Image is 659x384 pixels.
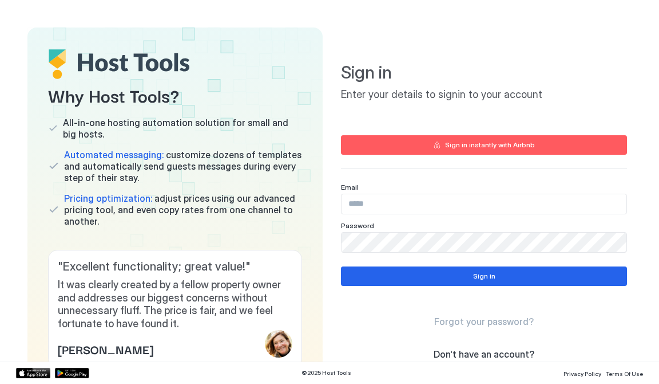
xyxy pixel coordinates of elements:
div: Sign in instantly with Airbnb [445,140,535,150]
a: Terms Of Use [606,367,643,379]
span: Enter your details to signin to your account [341,88,627,101]
div: profile [265,330,292,358]
span: Don't have an account? [434,348,534,360]
span: customize dozens of templates and automatically send guests messages during every step of their s... [64,149,302,183]
input: Input Field [342,233,626,252]
a: Google Play Store [55,368,89,378]
input: Input Field [342,194,626,214]
span: Pricing optimization: [64,193,152,204]
span: Terms Of Use [606,370,643,377]
span: © 2025 Host Tools [301,369,351,377]
button: Sign in instantly with Airbnb [341,135,627,155]
span: All-in-one hosting automation solution for small and big hosts. [63,117,302,140]
span: " Excellent functionality; great value! " [58,260,292,274]
span: Automated messaging: [64,149,164,160]
a: App Store [16,368,50,378]
span: Sign in [341,62,627,84]
a: Privacy Policy [563,367,601,379]
span: Email [341,183,359,191]
span: [PERSON_NAME] [58,340,153,358]
span: adjust prices using our advanced pricing tool, and even copy rates from one channel to another. [64,193,302,227]
span: Password [341,221,374,230]
span: It was clearly created by a fellow property owner and addresses our biggest concerns without unne... [58,279,292,330]
a: Forgot your password? [434,316,534,328]
span: Why Host Tools? [48,82,302,108]
span: Privacy Policy [563,370,601,377]
button: Sign in [341,267,627,286]
div: Sign in [473,271,495,281]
